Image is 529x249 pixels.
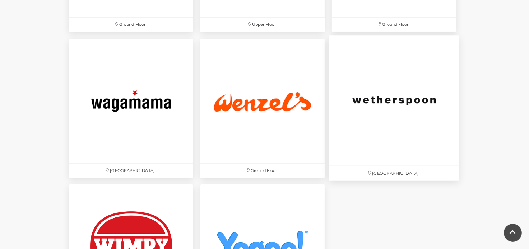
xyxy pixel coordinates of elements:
[200,164,325,178] p: Ground Floor
[69,164,193,178] p: [GEOGRAPHIC_DATA]
[69,18,193,32] p: Ground Floor
[332,18,456,32] p: Ground Floor
[197,35,328,181] a: Ground Floor
[65,35,197,181] a: [GEOGRAPHIC_DATA]
[329,166,459,181] p: [GEOGRAPHIC_DATA]
[200,18,325,32] p: Upper Floor
[325,32,463,185] a: [GEOGRAPHIC_DATA]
